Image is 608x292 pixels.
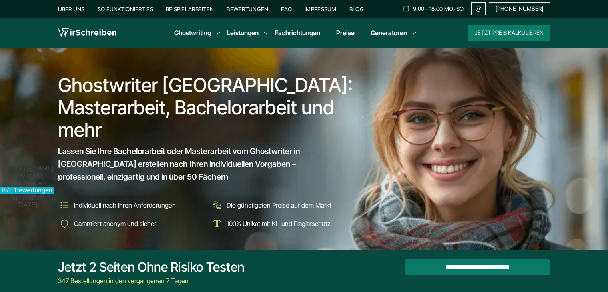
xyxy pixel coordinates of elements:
[58,217,205,230] li: Garantiert anonym und sicher
[58,199,71,212] img: Individuell nach Ihren Anforderungen
[211,217,223,230] img: 100% Unikat mit KI- und Plagiatschutz
[58,27,116,39] img: logo wirschreiben
[98,6,153,12] a: So funktioniert es
[58,145,343,183] span: Lassen Sie Ihre Bachelorarbeit oder Masterarbeit vom Ghostwriter in [GEOGRAPHIC_DATA] erstellen n...
[275,28,320,38] a: Fachrichtungen
[468,25,550,41] button: Jetzt Preis kalkulieren
[211,217,358,230] li: 100% Unikat mit KI- und Plagiatschutz
[413,6,465,12] span: 9:00 - 18:00 Mo.-So.
[211,199,223,212] img: Die günstigsten Preise auf dem Markt
[305,6,337,12] a: Impressum
[211,199,358,212] li: Die günstigsten Preise auf dem Markt
[281,6,292,12] a: FAQ
[496,6,544,12] span: [PHONE_NUMBER]
[58,259,245,275] div: Jetzt 2 Seiten ohne Risiko testen
[403,5,410,12] img: Schedule
[58,6,85,12] a: Über uns
[227,28,259,38] a: Leistungen
[58,74,359,141] h1: Ghostwriter [GEOGRAPHIC_DATA]: Masterarbeit, Bachelorarbeit und mehr
[166,6,214,12] a: Beispielarbeiten
[336,29,355,37] a: Preise
[371,28,407,38] a: Generatoren
[58,217,71,230] img: Garantiert anonym und sicher
[174,28,211,38] a: Ghostwriting
[489,2,550,15] a: [PHONE_NUMBER]
[349,6,364,12] a: Blog
[58,276,245,286] div: 347 Bestellungen in den vergangenen 7 Tagen
[475,6,482,12] img: Email
[227,6,268,12] a: Bewertungen
[58,199,205,212] li: Individuell nach Ihren Anforderungen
